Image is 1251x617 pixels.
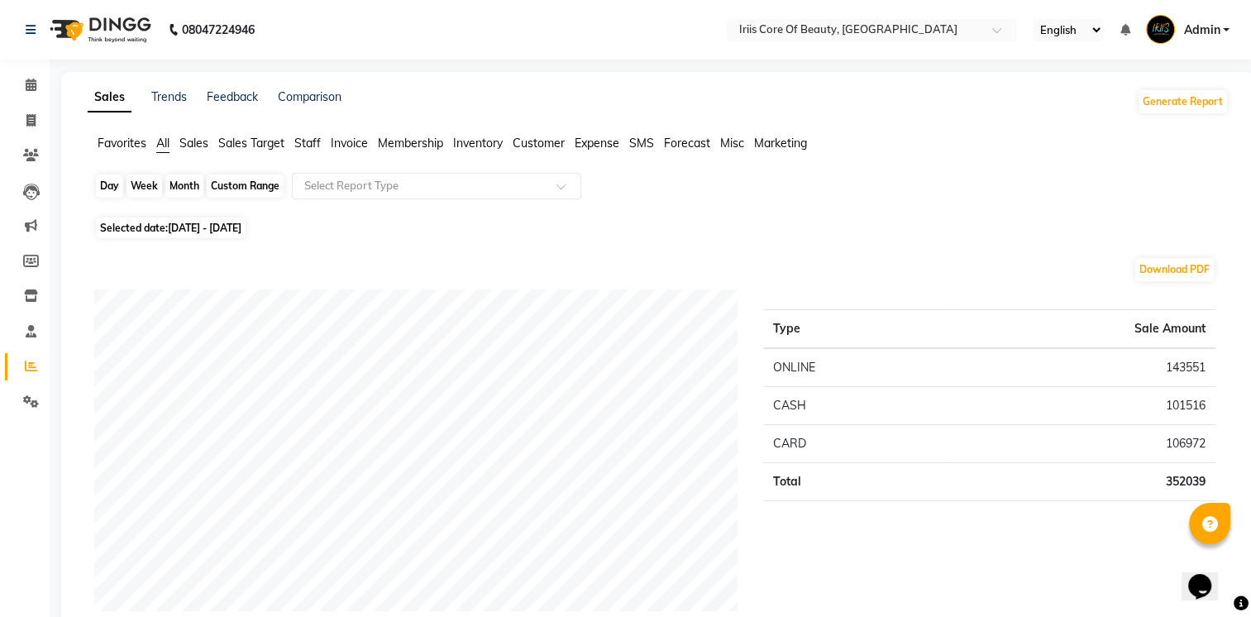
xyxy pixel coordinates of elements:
[763,463,947,501] td: Total
[378,136,443,151] span: Membership
[1182,551,1234,600] iframe: chat widget
[946,387,1215,425] td: 101516
[331,136,368,151] span: Invoice
[946,348,1215,387] td: 143551
[278,89,341,104] a: Comparison
[218,136,284,151] span: Sales Target
[453,136,503,151] span: Inventory
[513,136,565,151] span: Customer
[96,175,123,198] div: Day
[575,136,619,151] span: Expense
[207,89,258,104] a: Feedback
[946,310,1215,349] th: Sale Amount
[946,425,1215,463] td: 106972
[720,136,744,151] span: Misc
[763,348,947,387] td: ONLINE
[42,7,155,53] img: logo
[151,89,187,104] a: Trends
[763,387,947,425] td: CASH
[294,136,321,151] span: Staff
[754,136,807,151] span: Marketing
[1183,22,1220,39] span: Admin
[182,7,255,53] b: 08047224946
[96,218,246,238] span: Selected date:
[1135,258,1214,281] button: Download PDF
[98,136,146,151] span: Favorites
[168,222,241,234] span: [DATE] - [DATE]
[1146,15,1175,44] img: Admin
[946,463,1215,501] td: 352039
[629,136,654,151] span: SMS
[763,310,947,349] th: Type
[1139,90,1227,113] button: Generate Report
[156,136,170,151] span: All
[763,425,947,463] td: CARD
[207,175,284,198] div: Custom Range
[179,136,208,151] span: Sales
[664,136,710,151] span: Forecast
[165,175,203,198] div: Month
[88,83,131,112] a: Sales
[127,175,162,198] div: Week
